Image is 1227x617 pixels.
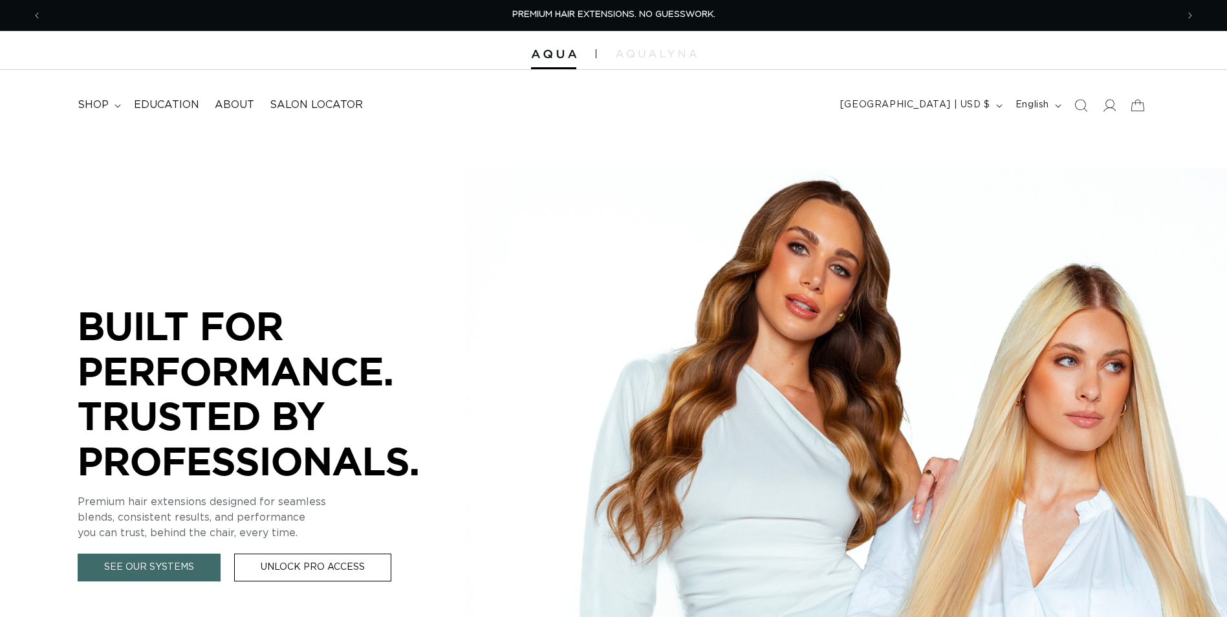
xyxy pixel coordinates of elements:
[78,554,221,581] a: See Our Systems
[1008,93,1067,118] button: English
[78,303,466,483] p: BUILT FOR PERFORMANCE. TRUSTED BY PROFESSIONALS.
[70,91,126,120] summary: shop
[78,494,466,541] p: Premium hair extensions designed for seamless blends, consistent results, and performance you can...
[840,98,990,112] span: [GEOGRAPHIC_DATA] | USD $
[531,50,576,59] img: Aqua Hair Extensions
[616,50,697,58] img: aqualyna.com
[1176,3,1204,28] button: Next announcement
[832,93,1008,118] button: [GEOGRAPHIC_DATA] | USD $
[512,10,715,19] span: PREMIUM HAIR EXTENSIONS. NO GUESSWORK.
[207,91,262,120] a: About
[23,3,51,28] button: Previous announcement
[78,98,109,112] span: shop
[1015,98,1049,112] span: English
[234,554,391,581] a: Unlock Pro Access
[262,91,371,120] a: Salon Locator
[270,98,363,112] span: Salon Locator
[215,98,254,112] span: About
[134,98,199,112] span: Education
[1067,91,1095,120] summary: Search
[126,91,207,120] a: Education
